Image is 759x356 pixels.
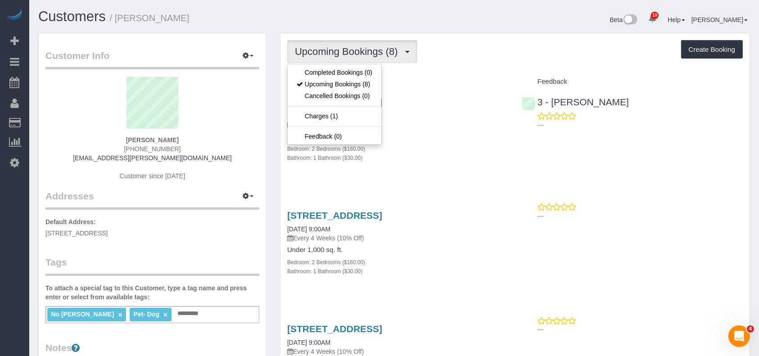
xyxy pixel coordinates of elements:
[728,325,750,347] iframe: Intercom live chat
[287,210,382,221] a: [STREET_ADDRESS]
[45,217,96,226] label: Default Address:
[610,16,638,23] a: Beta
[287,225,330,233] a: [DATE] 9:00AM
[522,97,629,107] a: 3 - [PERSON_NAME]
[681,40,743,59] button: Create Booking
[644,9,661,29] a: 10
[288,110,381,122] a: Charges (1)
[287,324,382,334] a: [STREET_ADDRESS]
[538,121,743,130] p: ---
[51,311,114,318] span: No [PERSON_NAME]
[522,78,743,86] h4: Feedback
[287,40,417,63] button: Upcoming Bookings (8)
[287,146,365,152] small: Bedroom: 2 Bedrooms ($160.00)
[287,120,508,129] p: Every 4 Weeks (10% Off)
[747,325,754,333] span: 4
[538,325,743,334] p: ---
[623,14,637,26] img: New interface
[287,234,508,243] p: Every 4 Weeks (10% Off)
[287,347,508,356] p: Every 4 Weeks (10% Off)
[668,16,685,23] a: Help
[38,9,106,24] a: Customers
[45,49,259,69] legend: Customer Info
[118,311,122,319] a: ×
[288,90,381,102] a: Cancelled Bookings (0)
[288,131,381,142] a: Feedback (0)
[287,259,365,266] small: Bedroom: 2 Bedrooms ($160.00)
[288,78,381,90] a: Upcoming Bookings (8)
[45,256,259,276] legend: Tags
[651,12,659,19] span: 10
[5,9,23,22] img: Automaid Logo
[120,172,185,180] span: Customer since [DATE]
[110,13,190,23] small: / [PERSON_NAME]
[287,133,508,140] h4: Under 1,000 sq. ft.
[287,78,508,86] h4: Service
[126,136,179,144] strong: [PERSON_NAME]
[45,230,108,237] span: [STREET_ADDRESS]
[288,67,381,78] a: Completed Bookings (0)
[287,155,362,161] small: Bathroom: 1 Bathroom ($30.00)
[73,154,231,162] a: [EMAIL_ADDRESS][PERSON_NAME][DOMAIN_NAME]
[133,311,159,318] span: Pet- Dog
[163,311,167,319] a: ×
[287,246,508,254] h4: Under 1,000 sq. ft.
[295,46,402,57] span: Upcoming Bookings (8)
[691,16,748,23] a: [PERSON_NAME]
[538,212,743,221] p: ---
[45,284,259,302] label: To attach a special tag to this Customer, type a tag name and press enter or select from availabl...
[124,145,181,153] span: [PHONE_NUMBER]
[287,268,362,275] small: Bathroom: 1 Bathroom ($30.00)
[287,339,330,346] a: [DATE] 9:00AM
